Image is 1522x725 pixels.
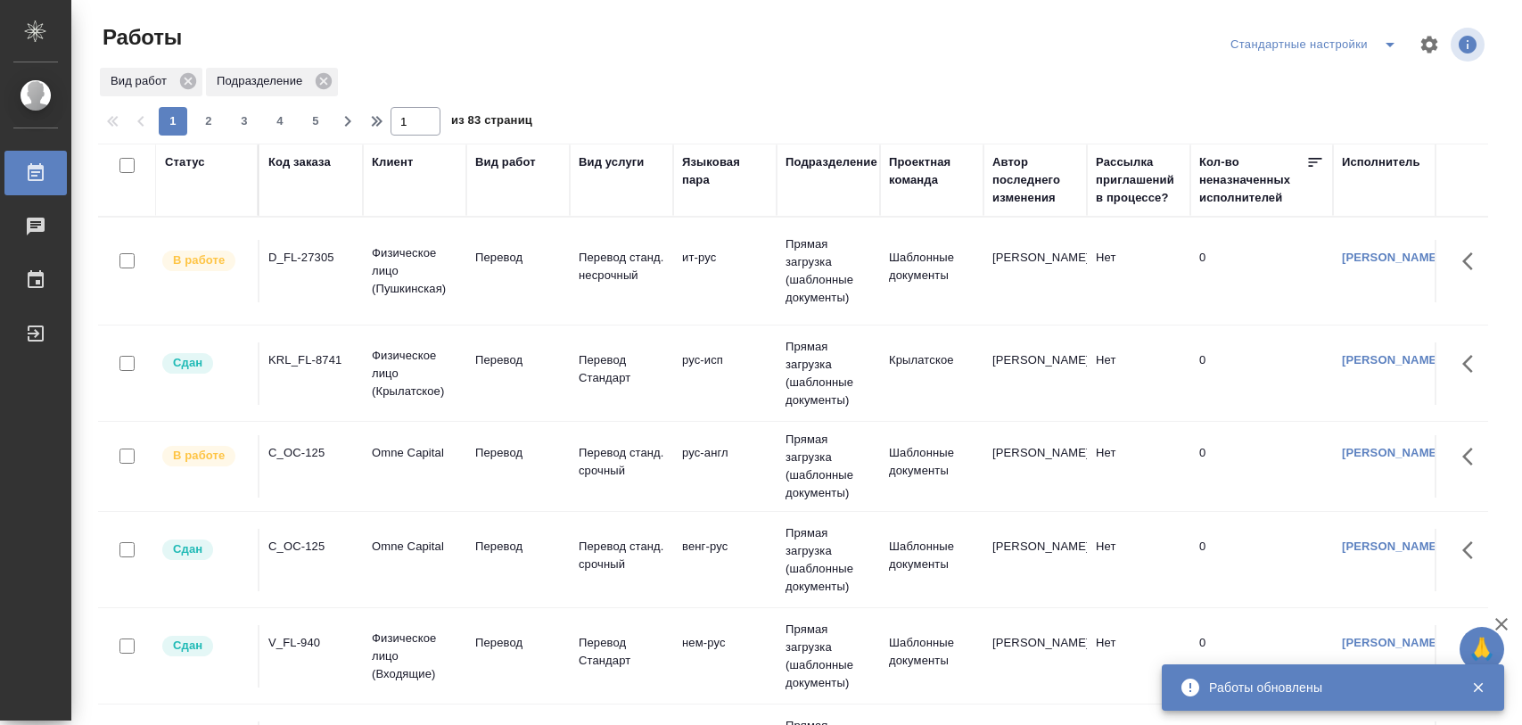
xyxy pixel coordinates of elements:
[268,634,354,652] div: V_FL-940
[1452,529,1494,572] button: Здесь прячутся важные кнопки
[1452,342,1494,385] button: Здесь прячутся важные кнопки
[1190,529,1333,591] td: 0
[1190,625,1333,688] td: 0
[673,342,777,405] td: рус-исп
[301,112,330,130] span: 5
[579,538,664,573] p: Перевод станд. срочный
[983,342,1087,405] td: [PERSON_NAME]
[100,68,202,96] div: Вид работ
[160,351,249,375] div: Менеджер проверил работу исполнителя, передает ее на следующий этап
[372,347,457,400] p: Физическое лицо (Крылатское)
[475,538,561,556] p: Перевод
[1209,679,1444,696] div: Работы обновлены
[451,110,532,136] span: из 83 страниц
[1342,636,1441,649] a: [PERSON_NAME]
[1342,153,1420,171] div: Исполнитель
[983,529,1087,591] td: [PERSON_NAME]
[268,351,354,369] div: KRL_FL-8741
[475,153,536,171] div: Вид работ
[1087,625,1190,688] td: Нет
[777,422,880,511] td: Прямая загрузка (шаблонные документы)
[1460,627,1504,671] button: 🙏
[194,112,223,130] span: 2
[1087,529,1190,591] td: Нет
[983,435,1087,498] td: [PERSON_NAME]
[160,634,249,658] div: Менеджер проверил работу исполнителя, передает ее на следующий этап
[983,240,1087,302] td: [PERSON_NAME]
[579,444,664,480] p: Перевод станд. срочный
[475,444,561,462] p: Перевод
[165,153,205,171] div: Статус
[230,112,259,130] span: 3
[160,538,249,562] div: Менеджер проверил работу исполнителя, передает ее на следующий этап
[1342,251,1441,264] a: [PERSON_NAME]
[777,612,880,701] td: Прямая загрузка (шаблонные документы)
[1342,353,1441,367] a: [PERSON_NAME]
[475,249,561,267] p: Перевод
[173,354,202,372] p: Сдан
[777,329,880,418] td: Прямая загрузка (шаблонные документы)
[230,107,259,136] button: 3
[217,72,309,90] p: Подразделение
[880,240,983,302] td: Шаблонные документы
[475,634,561,652] p: Перевод
[1452,240,1494,283] button: Здесь прячутся важные кнопки
[889,153,975,189] div: Проектная команда
[160,249,249,273] div: Исполнитель выполняет работу
[880,625,983,688] td: Шаблонные документы
[173,447,225,465] p: В работе
[777,515,880,605] td: Прямая загрузка (шаблонные документы)
[880,529,983,591] td: Шаблонные документы
[673,529,777,591] td: венг-рус
[1452,435,1494,478] button: Здесь прячутся важные кнопки
[266,112,294,130] span: 4
[1087,435,1190,498] td: Нет
[983,625,1087,688] td: [PERSON_NAME]
[98,23,182,52] span: Работы
[111,72,173,90] p: Вид работ
[268,153,331,171] div: Код заказа
[1087,342,1190,405] td: Нет
[1190,342,1333,405] td: 0
[579,249,664,284] p: Перевод станд. несрочный
[1467,630,1497,668] span: 🙏
[372,244,457,298] p: Физическое лицо (Пушкинская)
[1408,23,1451,66] span: Настроить таблицу
[372,538,457,556] p: Omne Capital
[579,351,664,387] p: Перевод Стандарт
[1087,240,1190,302] td: Нет
[173,637,202,655] p: Сдан
[1451,28,1488,62] span: Посмотреть информацию
[880,342,983,405] td: Крылатское
[673,625,777,688] td: нем-рус
[301,107,330,136] button: 5
[1096,153,1181,207] div: Рассылка приглашений в процессе?
[579,153,645,171] div: Вид услуги
[777,227,880,316] td: Прямая загрузка (шаблонные документы)
[673,435,777,498] td: рус-англ
[372,630,457,683] p: Физическое лицо (Входящие)
[880,435,983,498] td: Шаблонные документы
[268,444,354,462] div: C_OC-125
[372,444,457,462] p: Omne Capital
[1190,435,1333,498] td: 0
[1452,625,1494,668] button: Здесь прячутся важные кнопки
[1342,446,1441,459] a: [PERSON_NAME]
[1460,680,1496,696] button: Закрыть
[579,634,664,670] p: Перевод Стандарт
[786,153,877,171] div: Подразделение
[173,540,202,558] p: Сдан
[1199,153,1306,207] div: Кол-во неназначенных исполнителей
[268,538,354,556] div: C_OC-125
[194,107,223,136] button: 2
[1190,240,1333,302] td: 0
[475,351,561,369] p: Перевод
[160,444,249,468] div: Исполнитель выполняет работу
[206,68,338,96] div: Подразделение
[1226,30,1408,59] div: split button
[266,107,294,136] button: 4
[268,249,354,267] div: D_FL-27305
[992,153,1078,207] div: Автор последнего изменения
[682,153,768,189] div: Языковая пара
[1342,540,1441,553] a: [PERSON_NAME]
